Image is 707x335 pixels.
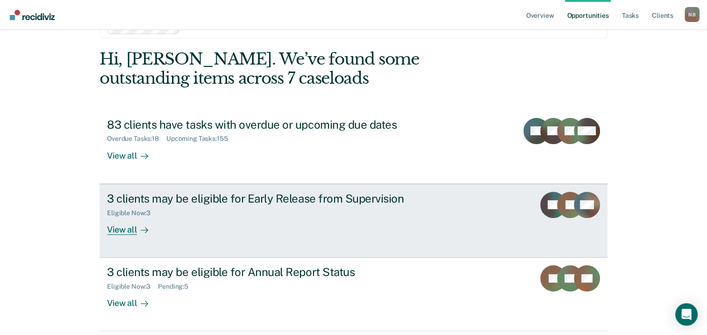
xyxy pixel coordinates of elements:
[107,265,435,279] div: 3 clients may be eligible for Annual Report Status
[166,135,236,143] div: Upcoming Tasks : 155
[685,7,700,22] button: Profile dropdown button
[100,50,506,88] div: Hi, [PERSON_NAME]. We’ve found some outstanding items across 7 caseloads
[107,143,159,161] div: View all
[685,7,700,22] div: N B
[158,283,196,291] div: Pending : 5
[675,303,698,326] div: Open Intercom Messenger
[100,184,607,258] a: 3 clients may be eligible for Early Release from SupervisionEligible Now:3View all
[107,135,166,143] div: Overdue Tasks : 18
[107,118,435,131] div: 83 clients have tasks with overdue or upcoming due dates
[107,209,158,217] div: Eligible Now : 3
[10,10,55,20] img: Recidiviz
[107,217,159,235] div: View all
[107,291,159,309] div: View all
[107,283,158,291] div: Eligible Now : 3
[100,110,607,184] a: 83 clients have tasks with overdue or upcoming due datesOverdue Tasks:18Upcoming Tasks:155View all
[100,258,607,331] a: 3 clients may be eligible for Annual Report StatusEligible Now:3Pending:5View all
[107,192,435,205] div: 3 clients may be eligible for Early Release from Supervision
